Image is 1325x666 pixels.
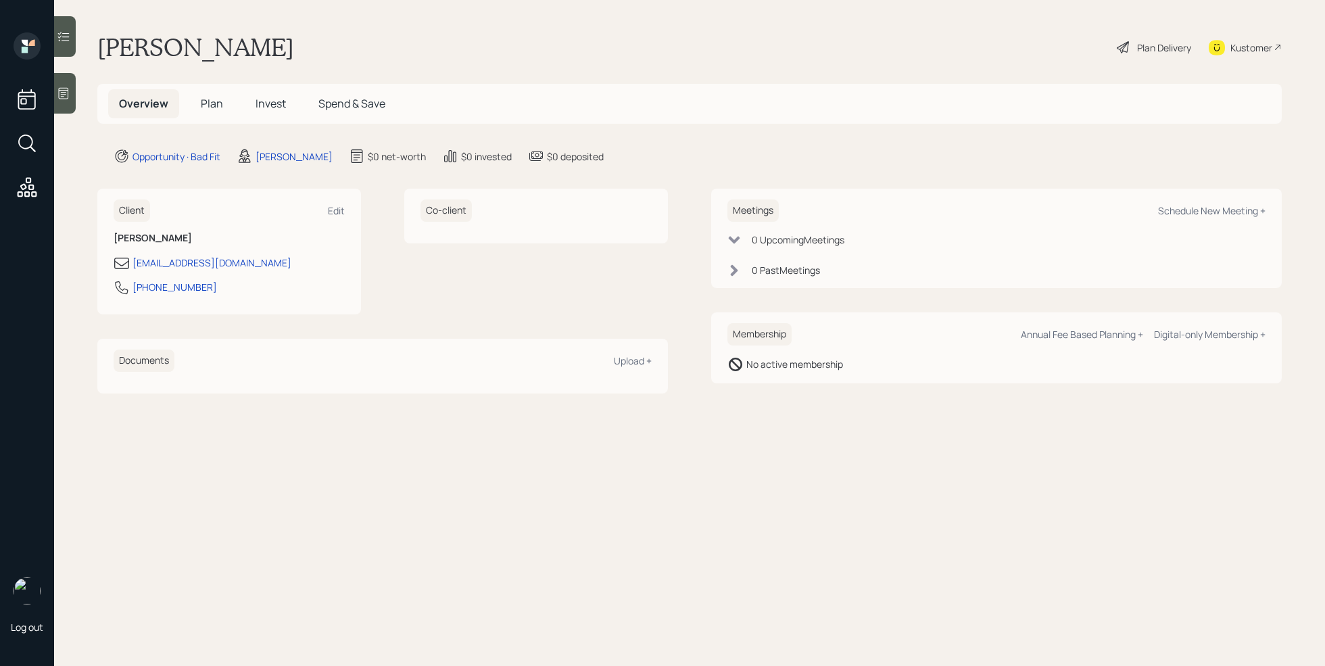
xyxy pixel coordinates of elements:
[1154,328,1266,341] div: Digital-only Membership +
[256,149,333,164] div: [PERSON_NAME]
[1158,204,1266,217] div: Schedule New Meeting +
[328,204,345,217] div: Edit
[318,96,385,111] span: Spend & Save
[727,323,792,346] h6: Membership
[1230,41,1272,55] div: Kustomer
[752,233,844,247] div: 0 Upcoming Meeting s
[114,233,345,244] h6: [PERSON_NAME]
[461,149,512,164] div: $0 invested
[201,96,223,111] span: Plan
[547,149,604,164] div: $0 deposited
[256,96,286,111] span: Invest
[727,199,779,222] h6: Meetings
[132,256,291,270] div: [EMAIL_ADDRESS][DOMAIN_NAME]
[1137,41,1191,55] div: Plan Delivery
[119,96,168,111] span: Overview
[368,149,426,164] div: $0 net-worth
[114,199,150,222] h6: Client
[746,357,843,371] div: No active membership
[420,199,472,222] h6: Co-client
[1021,328,1143,341] div: Annual Fee Based Planning +
[132,149,220,164] div: Opportunity · Bad Fit
[752,263,820,277] div: 0 Past Meeting s
[11,621,43,634] div: Log out
[97,32,294,62] h1: [PERSON_NAME]
[114,350,174,372] h6: Documents
[14,577,41,604] img: retirable_logo.png
[132,280,217,294] div: [PHONE_NUMBER]
[614,354,652,367] div: Upload +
